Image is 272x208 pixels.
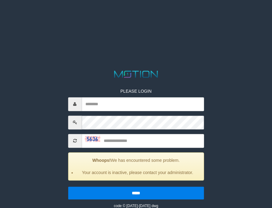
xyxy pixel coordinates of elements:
[76,169,199,176] li: Your account is inactive, please contact your administrator.
[114,204,158,208] small: code © [DATE]-[DATE] dwg
[112,69,160,79] img: MOTION_logo.png
[68,152,204,180] div: We has encountered some problem.
[92,158,111,163] strong: Whoops!
[85,136,100,142] img: captcha
[68,88,204,94] p: PLEASE LOGIN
